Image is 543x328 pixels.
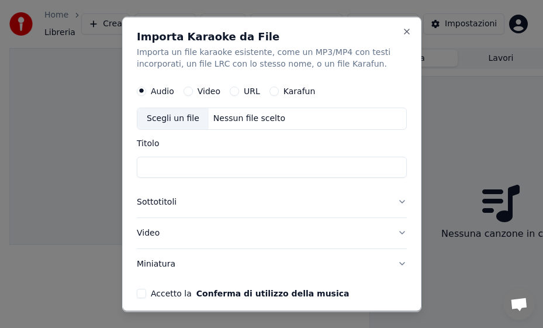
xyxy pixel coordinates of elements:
[137,108,209,129] div: Scegli un file
[283,87,315,95] label: Karafun
[197,87,220,95] label: Video
[137,248,407,279] button: Miniatura
[137,139,407,147] label: Titolo
[137,46,407,70] p: Importa un file karaoke esistente, come un MP3/MP4 con testi incorporati, un file LRC con lo stes...
[196,289,349,297] button: Accetto la
[208,112,289,124] div: Nessun file scelto
[137,31,407,42] h2: Importa Karaoke da File
[151,87,174,95] label: Audio
[244,87,260,95] label: URL
[151,289,349,297] label: Accetto la
[137,187,407,217] button: Sottotitoli
[137,217,407,248] button: Video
